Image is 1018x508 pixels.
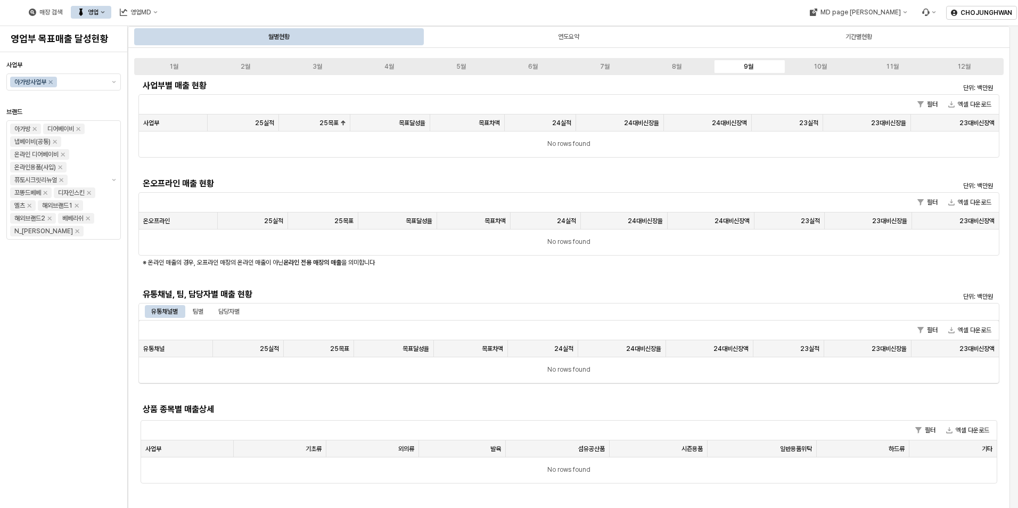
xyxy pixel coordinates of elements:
[14,226,73,236] div: N_[PERSON_NAME]
[319,119,339,127] span: 25목표
[959,345,995,353] span: 23대비신장액
[135,28,423,45] div: 월별현황
[578,445,605,453] span: 섬유공산품
[151,305,178,318] div: 유통채널별
[143,80,780,91] h5: 사업부별 매출 현황
[913,324,942,337] button: 필터
[780,445,812,453] span: 일반용품위탁
[59,178,63,182] div: Remove 퓨토시크릿리뉴얼
[143,404,780,415] h5: 상품 종목별 매출상세
[169,63,178,70] div: 1월
[799,119,818,127] span: 23실적
[872,345,907,353] span: 23대비신장율
[32,127,37,131] div: Remove 아가방
[554,345,573,353] span: 24실적
[43,191,47,195] div: Remove 꼬똥드베베
[143,345,165,353] span: 유통채널
[128,26,1018,508] main: App Frame
[330,345,349,353] span: 25목표
[497,62,569,71] label: 6월
[960,9,1012,17] p: CHOJUNGHWAN
[800,345,819,353] span: 23실적
[886,63,899,70] div: 11월
[641,62,712,71] label: 8월
[313,63,322,70] div: 3월
[210,62,282,71] label: 2월
[14,162,56,173] div: 온라인용품(사입)
[715,217,750,225] span: 24대비신장액
[600,63,610,70] div: 7월
[6,61,22,69] span: 사업부
[76,127,80,131] div: Remove 디어베이비
[713,345,749,353] span: 24대비신장액
[946,6,1017,20] button: CHOJUNGHWAN
[820,9,900,16] div: MD page [PERSON_NAME]
[944,98,996,111] button: 엑셀 다운로드
[425,62,497,71] label: 5월
[801,217,820,225] span: 23실적
[186,305,210,318] div: 팀별
[558,30,579,43] div: 연도요약
[255,119,274,127] span: 25실적
[138,62,210,71] label: 1월
[712,119,747,127] span: 24대비신장액
[268,30,290,43] div: 월별현황
[14,213,45,224] div: 해외브랜드2
[624,119,659,127] span: 24대비신장율
[490,445,501,453] span: 발육
[282,62,354,71] label: 3월
[14,175,57,185] div: 퓨토시크릿리뉴얼
[889,445,905,453] span: 하드류
[71,6,111,19] button: 영업
[143,258,852,267] p: ※ 온라인 매출의 경우, 오프라인 매장의 온라인 매출이 아닌 을 의미합니다
[384,63,394,70] div: 4월
[425,28,712,45] div: 연도요약
[552,119,571,127] span: 24실적
[283,259,341,266] strong: 온라인 전용 매장의 매출
[22,6,69,19] button: 매장 검색
[791,83,993,93] p: 단위: 백만원
[264,217,283,225] span: 25실적
[141,457,997,483] div: No rows found
[911,424,940,437] button: 필터
[712,62,784,71] label: 9월
[42,200,72,211] div: 해외브랜드1
[75,203,79,208] div: Remove 해외브랜드1
[86,216,90,220] div: Remove 베베리쉬
[87,191,91,195] div: Remove 디자인스킨
[942,424,994,437] button: 엑셀 다운로드
[715,28,1003,45] div: 기간별현황
[334,217,354,225] span: 25목표
[53,140,57,144] div: Remove 냅베이비(공통)
[241,63,250,70] div: 2월
[982,445,992,453] span: 기타
[108,121,120,239] button: 제안 사항 표시
[47,216,52,220] div: Remove 해외브랜드2
[803,6,913,19] div: MD page 이동
[915,6,942,19] div: Menu item 6
[845,30,872,43] div: 기간별현황
[791,181,993,191] p: 단위: 백만원
[913,98,942,111] button: 필터
[944,324,996,337] button: 엑셀 다운로드
[62,213,84,224] div: 베베리쉬
[959,217,995,225] span: 23대비신장액
[14,136,51,147] div: 냅베이비(공통)
[398,445,414,453] span: 외의류
[139,230,999,255] div: No rows found
[485,217,506,225] span: 목표차액
[88,9,98,16] div: 영업
[14,124,30,134] div: 아가방
[14,149,59,160] div: 온라인 디어베이비
[14,200,25,211] div: 엘츠
[913,196,942,209] button: 필터
[682,445,703,453] span: 시즌용품
[14,77,46,87] div: 아가방사업부
[39,9,62,16] div: 매장 검색
[814,63,827,70] div: 10월
[61,152,65,157] div: Remove 온라인 디어베이비
[143,119,159,127] span: 사업부
[803,6,913,19] button: MD page [PERSON_NAME]
[872,217,907,225] span: 23대비신장율
[354,62,425,71] label: 4월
